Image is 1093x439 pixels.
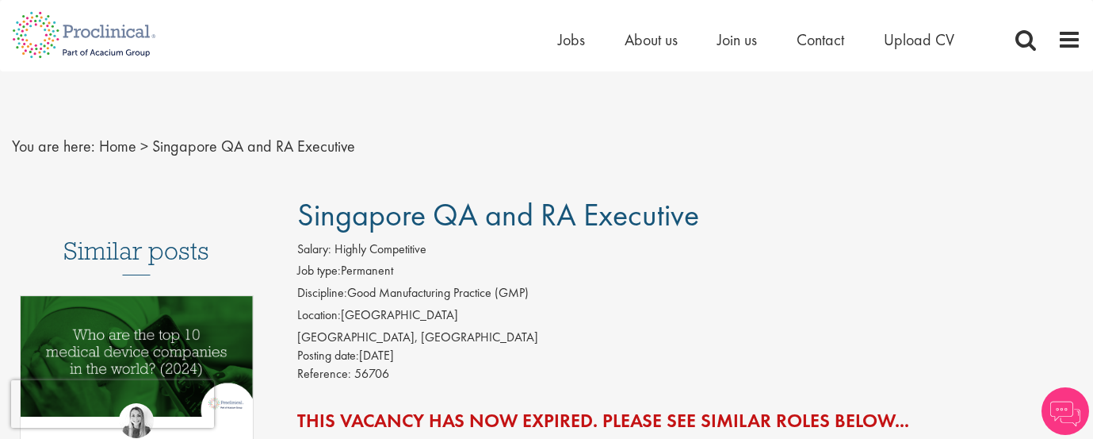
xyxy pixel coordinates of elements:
[297,347,359,364] span: Posting date:
[558,29,585,50] a: Jobs
[297,329,1081,347] div: [GEOGRAPHIC_DATA], [GEOGRAPHIC_DATA]
[63,237,209,275] h3: Similar posts
[297,284,1081,306] li: Good Manufacturing Practice (GMP)
[152,136,355,156] span: Singapore QA and RA Executive
[625,29,678,50] a: About us
[297,262,1081,284] li: Permanent
[297,347,1081,365] div: [DATE]
[884,29,954,50] a: Upload CV
[297,262,341,280] label: Job type:
[21,296,253,437] a: Link to a post
[797,29,844,50] a: Contact
[99,136,136,156] a: breadcrumb link
[297,306,341,325] label: Location:
[334,241,426,257] span: Highly Competitive
[354,365,389,382] span: 56706
[297,306,1081,329] li: [GEOGRAPHIC_DATA]
[297,410,1081,431] h2: This vacancy has now expired. Please see similar roles below...
[12,136,95,156] span: You are here:
[297,365,351,383] label: Reference:
[297,241,331,259] label: Salary:
[297,284,347,302] label: Discipline:
[717,29,757,50] a: Join us
[297,194,699,235] span: Singapore QA and RA Executive
[11,380,214,428] iframe: reCAPTCHA
[21,296,253,417] img: Top 10 Medical Device Companies 2024
[140,136,148,156] span: >
[1041,387,1089,435] img: Chatbot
